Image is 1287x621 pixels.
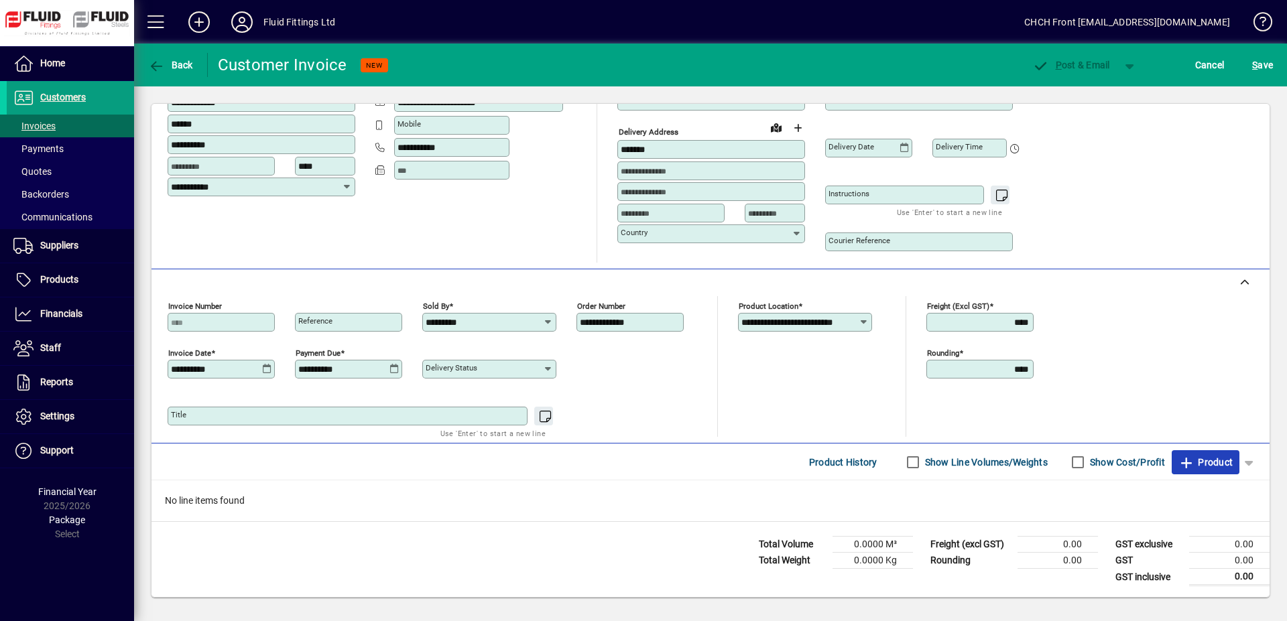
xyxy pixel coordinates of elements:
[423,301,449,311] mat-label: Sold by
[40,445,74,456] span: Support
[936,142,983,151] mat-label: Delivery time
[7,47,134,80] a: Home
[829,142,874,151] mat-label: Delivery date
[1249,53,1276,77] button: Save
[7,297,134,331] a: Financials
[1056,60,1062,70] span: P
[7,400,134,433] a: Settings
[829,189,869,198] mat-label: Instructions
[397,119,421,129] mat-label: Mobile
[426,363,477,372] mat-label: Delivery status
[178,10,221,34] button: Add
[1178,452,1233,473] span: Product
[1018,537,1098,553] td: 0.00
[927,348,959,358] mat-label: Rounding
[1087,456,1165,469] label: Show Cost/Profit
[1252,60,1258,70] span: S
[134,53,208,77] app-page-header-button: Back
[171,410,186,419] mat-label: Title
[7,263,134,297] a: Products
[168,348,211,358] mat-label: Invoice date
[577,301,625,311] mat-label: Order number
[1189,537,1270,553] td: 0.00
[924,553,1018,569] td: Rounding
[296,348,341,358] mat-label: Payment due
[752,537,833,553] td: Total Volume
[787,117,808,139] button: Choose address
[40,240,78,251] span: Suppliers
[151,480,1270,521] div: No line items found
[765,117,787,138] a: View on map
[13,121,56,131] span: Invoices
[829,236,890,245] mat-label: Courier Reference
[7,366,134,399] a: Reports
[1189,553,1270,569] td: 0.00
[40,58,65,68] span: Home
[922,456,1048,469] label: Show Line Volumes/Weights
[1195,54,1225,76] span: Cancel
[833,553,913,569] td: 0.0000 Kg
[13,189,69,200] span: Backorders
[40,308,82,319] span: Financials
[7,206,134,228] a: Communications
[621,228,648,237] mat-label: Country
[168,301,222,311] mat-label: Invoice number
[366,61,383,70] span: NEW
[1172,450,1239,474] button: Product
[7,160,134,183] a: Quotes
[13,212,93,222] span: Communications
[7,137,134,160] a: Payments
[752,553,833,569] td: Total Weight
[40,376,73,387] span: Reports
[7,332,134,365] a: Staff
[263,11,335,33] div: Fluid Fittings Ltd
[7,183,134,206] a: Backorders
[13,166,52,177] span: Quotes
[927,301,989,311] mat-label: Freight (excl GST)
[897,204,1002,220] mat-hint: Use 'Enter' to start a new line
[440,425,546,441] mat-hint: Use 'Enter' to start a new line
[1109,537,1189,553] td: GST exclusive
[148,60,193,70] span: Back
[40,342,61,353] span: Staff
[833,537,913,553] td: 0.0000 M³
[1026,53,1117,77] button: Post & Email
[1018,553,1098,569] td: 0.00
[1243,3,1270,46] a: Knowledge Base
[1109,553,1189,569] td: GST
[7,115,134,137] a: Invoices
[1109,569,1189,585] td: GST inclusive
[40,274,78,285] span: Products
[924,537,1018,553] td: Freight (excl GST)
[1192,53,1228,77] button: Cancel
[38,486,97,497] span: Financial Year
[1252,54,1273,76] span: ave
[1024,11,1230,33] div: CHCH Front [EMAIL_ADDRESS][DOMAIN_NAME]
[221,10,263,34] button: Profile
[1189,569,1270,585] td: 0.00
[145,53,196,77] button: Back
[804,450,883,474] button: Product History
[40,92,86,102] span: Customers
[7,229,134,263] a: Suppliers
[218,54,347,76] div: Customer Invoice
[809,452,877,473] span: Product History
[7,434,134,468] a: Support
[1032,60,1110,70] span: ost & Email
[40,411,74,421] span: Settings
[49,514,85,525] span: Package
[13,143,64,154] span: Payments
[739,301,798,311] mat-label: Product location
[298,316,332,326] mat-label: Reference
